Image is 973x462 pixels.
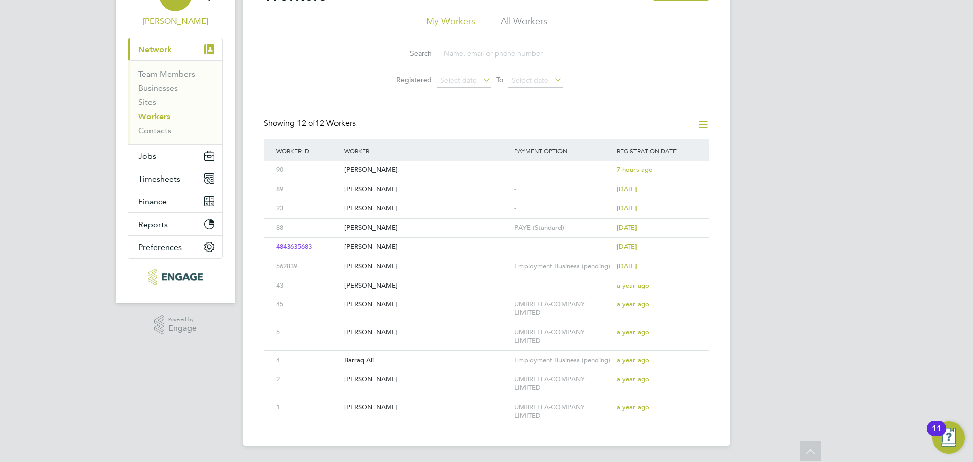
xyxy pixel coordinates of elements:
[512,351,614,370] div: Employment Business (pending)
[439,44,587,63] input: Name, email or phone number
[274,323,342,342] div: 5
[274,180,342,199] div: 89
[617,375,649,383] span: a year ago
[512,139,614,162] div: Payment Option
[274,295,342,314] div: 45
[128,167,222,190] button: Timesheets
[617,281,649,290] span: a year ago
[274,370,699,378] a: 2[PERSON_NAME]UMBRELLA-COMPANY LIMITEDa year ago
[342,370,512,389] div: [PERSON_NAME]
[138,151,156,161] span: Jobs
[342,161,512,180] div: [PERSON_NAME]
[342,295,512,314] div: [PERSON_NAME]
[617,262,637,270] span: [DATE]
[512,370,614,398] div: UMBRELLA-COMPANY LIMITED
[274,218,699,227] a: 88[PERSON_NAME]PAYE (Standard)[DATE]
[386,49,432,58] label: Search
[128,145,222,167] button: Jobs
[617,300,649,308] span: a year ago
[276,243,312,252] span: 4843635683
[168,315,197,324] span: Powered by
[138,220,168,229] span: Reports
[617,165,653,174] span: 7 hours ago
[128,60,222,144] div: Network
[274,398,699,406] a: 1[PERSON_NAME]UMBRELLA-COMPANY LIMITEDa year ago
[342,257,512,276] div: [PERSON_NAME]
[274,219,342,237] div: 88
[297,118,315,128] span: 12 of
[426,15,475,33] li: My Workers
[342,199,512,218] div: [PERSON_NAME]
[138,83,178,93] a: Businesses
[274,295,699,303] a: 45[PERSON_NAME]UMBRELLA-COMPANY LIMITEDa year ago
[274,257,699,265] a: 562839[PERSON_NAME]Employment Business (pending)[DATE]
[932,421,965,454] button: Open Resource Center, 11 new notifications
[148,269,202,285] img: provision-recruitment-logo-retina.png
[274,160,699,169] a: 90[PERSON_NAME]-7 hours ago
[274,161,342,180] div: 90
[386,75,432,84] label: Registered
[617,403,649,411] span: a year ago
[264,118,358,129] div: Showing
[512,180,614,199] div: -
[512,199,614,218] div: -
[138,126,171,135] a: Contacts
[617,328,649,336] span: a year ago
[138,45,172,54] span: Network
[274,370,342,389] div: 2
[512,276,614,295] div: -
[512,161,614,180] div: -
[617,242,637,251] span: [DATE]
[138,242,182,252] span: Preferences
[274,139,342,162] div: Worker ID
[274,257,342,276] div: 562839
[512,398,614,425] div: UMBRELLA-COMPANY LIMITED
[274,351,342,370] div: 4
[512,76,548,85] span: Select date
[128,190,222,212] button: Finance
[342,323,512,342] div: [PERSON_NAME]
[128,236,222,258] button: Preferences
[274,323,699,331] a: 5[PERSON_NAME]UMBRELLA-COMPANY LIMITEDa year ago
[138,97,156,107] a: Sites
[617,204,637,212] span: [DATE]
[501,15,547,33] li: All Workers
[128,38,222,60] button: Network
[274,180,699,188] a: 89[PERSON_NAME]-[DATE]
[512,295,614,323] div: UMBRELLA-COMPANY LIMITED
[138,112,170,121] a: Workers
[342,398,512,417] div: [PERSON_NAME]
[342,219,512,237] div: [PERSON_NAME]
[154,315,197,335] a: Powered byEngage
[274,237,699,246] a: 4843635683 [PERSON_NAME]-[DATE]
[617,185,637,193] span: [DATE]
[342,139,512,162] div: Worker
[342,276,512,295] div: [PERSON_NAME]
[512,257,614,276] div: Employment Business (pending)
[617,223,637,232] span: [DATE]
[128,213,222,235] button: Reports
[274,276,342,295] div: 43
[138,174,180,184] span: Timesheets
[512,323,614,350] div: UMBRELLA-COMPANY LIMITED
[274,398,342,417] div: 1
[440,76,477,85] span: Select date
[342,238,512,257] div: [PERSON_NAME]
[614,139,699,162] div: Registration Date
[128,269,223,285] a: Go to home page
[274,350,699,359] a: 4Barraq AliEmployment Business (pending)a year ago
[138,69,195,79] a: Team Members
[342,180,512,199] div: [PERSON_NAME]
[512,219,614,237] div: PAYE (Standard)
[932,429,941,442] div: 11
[138,197,167,206] span: Finance
[274,199,699,207] a: 23[PERSON_NAME]-[DATE]
[512,238,614,257] div: -
[128,15,223,27] span: Jake Smith
[617,356,649,364] span: a year ago
[168,324,197,333] span: Engage
[297,118,356,128] span: 12 Workers
[342,351,512,370] div: Barraq Ali
[274,199,342,218] div: 23
[493,73,506,86] span: To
